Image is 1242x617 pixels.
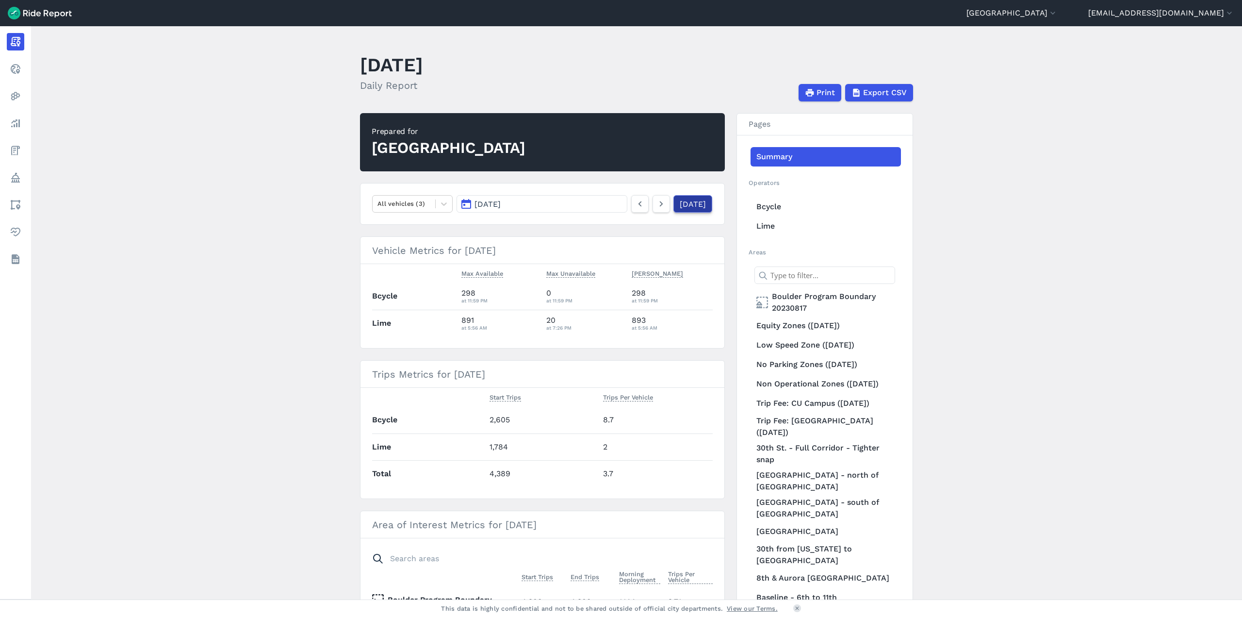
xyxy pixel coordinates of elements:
[751,413,901,440] a: Trip Fee: [GEOGRAPHIC_DATA] ([DATE])
[619,568,660,584] span: Morning Deployment
[486,460,599,487] td: 4,389
[737,114,913,135] h3: Pages
[546,323,624,332] div: at 7:26 PM
[632,323,713,332] div: at 5:56 AM
[8,7,72,19] img: Ride Report
[546,296,624,305] div: at 11:59 PM
[546,268,595,280] button: Max Unavailable
[461,296,539,305] div: at 11:59 PM
[668,568,713,584] span: Trips Per Vehicle
[522,571,553,581] span: Start Trips
[546,268,595,278] span: Max Unavailable
[372,460,486,487] th: Total
[754,267,895,284] input: Type to filter...
[360,237,724,264] h3: Vehicle Metrics for [DATE]
[490,392,521,403] button: Start Trips
[751,335,901,355] a: Low Speed Zone ([DATE])
[727,604,778,613] a: View our Terms.
[461,287,539,305] div: 298
[966,7,1058,19] button: [GEOGRAPHIC_DATA]
[632,287,713,305] div: 298
[751,568,901,588] a: 8th & Aurora [GEOGRAPHIC_DATA]
[603,392,653,401] span: Trips Per Vehicle
[360,51,423,78] h1: [DATE]
[751,147,901,167] a: Summary
[751,588,901,607] a: Baseline - 6th to 11th
[461,323,539,332] div: at 5:56 AM
[673,195,712,213] a: [DATE]
[863,87,907,99] span: Export CSV
[461,268,503,278] span: Max Available
[7,33,24,50] a: Report
[599,407,713,434] td: 8.7
[546,287,624,305] div: 0
[7,60,24,78] a: Realtime
[522,571,553,583] button: Start Trips
[749,248,901,257] h2: Areas
[599,460,713,487] td: 3.7
[751,289,901,316] a: Boulder Program Boundary 20230817
[7,87,24,105] a: Heatmaps
[461,268,503,280] button: Max Available
[751,522,901,541] a: [GEOGRAPHIC_DATA]
[599,434,713,460] td: 2
[372,434,486,460] th: Lime
[668,568,713,586] button: Trips Per Vehicle
[799,84,841,101] button: Print
[372,126,525,137] div: Prepared for
[474,200,501,209] span: [DATE]
[490,392,521,401] span: Start Trips
[751,217,901,236] a: Lime
[632,315,713,332] div: 893
[632,296,713,305] div: at 11:59 PM
[7,115,24,132] a: Analyze
[571,571,599,583] button: End Trips
[486,407,599,434] td: 2,605
[632,268,683,278] span: [PERSON_NAME]
[751,440,901,467] a: 30th St. - Full Corridor - Tighter snap
[7,142,24,159] a: Fees
[817,87,835,99] span: Print
[603,392,653,403] button: Trips Per Vehicle
[619,568,660,586] button: Morning Deployment
[546,315,624,332] div: 20
[461,315,539,332] div: 891
[751,541,901,568] a: 30th from [US_STATE] to [GEOGRAPHIC_DATA]
[751,316,901,335] a: Equity Zones ([DATE])
[360,78,423,93] h2: Daily Report
[845,84,913,101] button: Export CSV
[749,178,901,187] h2: Operators
[751,467,901,495] a: [GEOGRAPHIC_DATA] - north of [GEOGRAPHIC_DATA]
[372,283,458,310] th: Bcycle
[571,571,599,581] span: End Trips
[372,137,525,159] div: [GEOGRAPHIC_DATA]
[751,374,901,394] a: Non Operational Zones ([DATE])
[7,223,24,241] a: Health
[632,268,683,280] button: [PERSON_NAME]
[457,195,627,213] button: [DATE]
[360,511,724,538] h3: Area of Interest Metrics for [DATE]
[360,361,724,388] h3: Trips Metrics for [DATE]
[751,355,901,374] a: No Parking Zones ([DATE])
[751,394,901,413] a: Trip Fee: CU Campus ([DATE])
[372,310,458,336] th: Lime
[751,495,901,522] a: [GEOGRAPHIC_DATA] - south of [GEOGRAPHIC_DATA]
[372,407,486,434] th: Bcycle
[7,196,24,214] a: Areas
[366,550,707,567] input: Search areas
[7,169,24,186] a: Policy
[751,197,901,217] a: Bcycle
[486,434,599,460] td: 1,784
[1088,7,1234,19] button: [EMAIL_ADDRESS][DOMAIN_NAME]
[7,250,24,268] a: Datasets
